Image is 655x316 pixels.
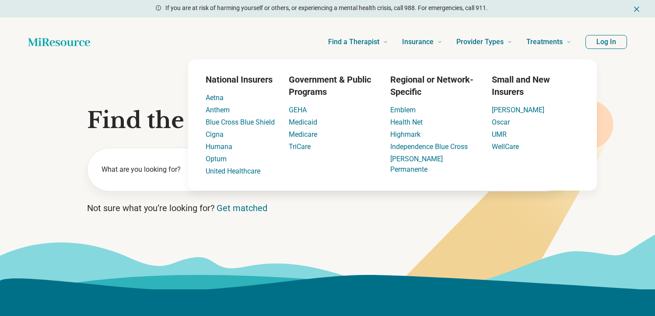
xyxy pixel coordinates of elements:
[390,130,420,139] a: Highmark
[87,202,568,214] p: Not sure what you’re looking for?
[390,118,423,126] a: Health Net
[289,106,307,114] a: GEHA
[289,142,311,151] a: TriCare
[206,167,260,175] a: United Healthcare
[102,164,249,175] label: What are you looking for?
[492,73,579,98] h3: Small and New Insurers
[289,118,317,126] a: Medicaid
[206,94,224,102] a: Aetna
[402,36,434,48] span: Insurance
[87,108,568,134] h1: Find the right mental health care for you
[289,130,317,139] a: Medicare
[492,106,544,114] a: [PERSON_NAME]
[526,24,571,59] a: Treatments
[492,118,510,126] a: Oscar
[492,142,519,151] a: WellCare
[328,36,379,48] span: Find a Therapist
[206,73,275,86] h3: National Insurers
[328,24,388,59] a: Find a Therapist
[206,130,224,139] a: Cigna
[136,59,649,191] div: Insurance
[206,142,232,151] a: Humana
[585,35,627,49] button: Log In
[632,3,641,14] button: Dismiss
[206,106,230,114] a: Anthem
[289,73,376,98] h3: Government & Public Programs
[165,3,488,13] p: If you are at risk of harming yourself or others, or experiencing a mental health crisis, call 98...
[390,155,443,174] a: [PERSON_NAME] Permanente
[390,142,468,151] a: Independence Blue Cross
[526,36,563,48] span: Treatments
[456,36,504,48] span: Provider Types
[217,203,267,213] a: Get matched
[402,24,442,59] a: Insurance
[492,130,507,139] a: UMR
[206,118,275,126] a: Blue Cross Blue Shield
[28,33,90,51] a: Home page
[390,106,416,114] a: Emblem
[206,155,227,163] a: Optum
[390,73,478,98] h3: Regional or Network-Specific
[456,24,512,59] a: Provider Types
